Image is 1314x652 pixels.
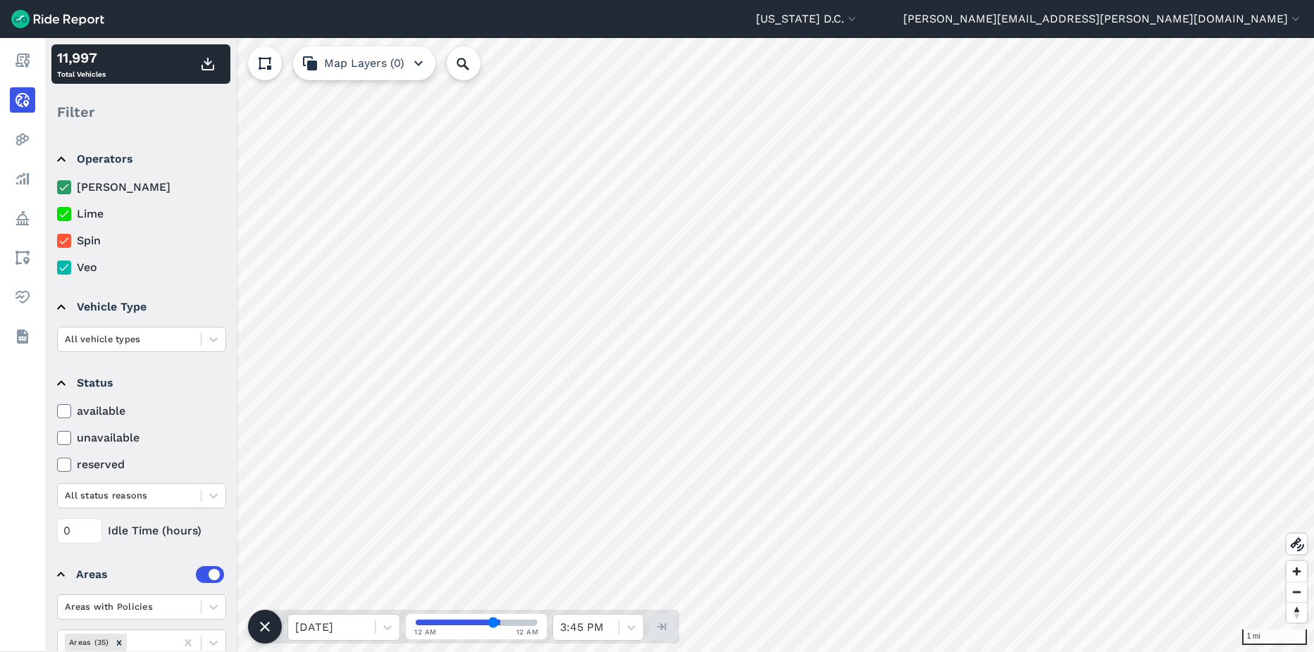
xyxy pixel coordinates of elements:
[45,38,1314,652] canvas: Map
[1287,561,1307,582] button: Zoom in
[1242,629,1307,645] div: 1 mi
[57,232,226,249] label: Spin
[447,46,503,80] input: Search Location or Vehicles
[10,324,35,349] a: Datasets
[1287,602,1307,622] button: Reset bearing to north
[10,166,35,192] a: Analyze
[57,47,106,81] div: Total Vehicles
[57,456,226,473] label: reserved
[57,518,226,544] div: Idle Time (hours)
[57,363,224,403] summary: Status
[10,87,35,113] a: Realtime
[57,403,226,420] label: available
[65,634,111,651] div: Areas (35)
[57,47,106,68] div: 11,997
[10,245,35,270] a: Areas
[57,139,224,179] summary: Operators
[57,287,224,327] summary: Vehicle Type
[10,127,35,152] a: Heatmaps
[57,555,224,594] summary: Areas
[293,46,435,80] button: Map Layers (0)
[51,90,230,134] div: Filter
[756,11,859,27] button: [US_STATE] D.C.
[57,206,226,222] label: Lime
[11,10,104,28] img: Ride Report
[903,11,1303,27] button: [PERSON_NAME][EMAIL_ADDRESS][PERSON_NAME][DOMAIN_NAME]
[414,627,437,637] span: 12 AM
[10,48,35,73] a: Report
[10,206,35,231] a: Policy
[57,179,226,196] label: [PERSON_NAME]
[57,430,226,446] label: unavailable
[10,284,35,310] a: Health
[76,566,224,583] div: Areas
[1287,582,1307,602] button: Zoom out
[516,627,539,637] span: 12 AM
[111,634,127,651] div: Remove Areas (35)
[57,259,226,276] label: Veo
